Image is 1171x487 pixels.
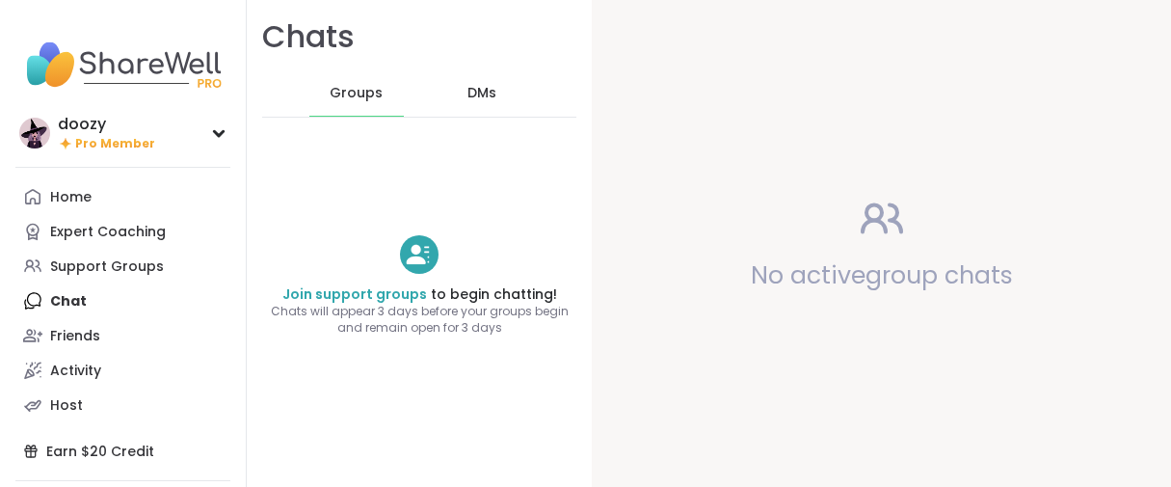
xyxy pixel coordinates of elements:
[15,249,230,284] a: Support Groups
[50,396,83,416] div: Host
[15,31,230,98] img: ShareWell Nav Logo
[247,304,592,337] span: Chats will appear 3 days before your groups begin and remain open for 3 days
[247,285,592,305] h4: to begin chatting!
[50,257,164,277] div: Support Groups
[50,327,100,346] div: Friends
[751,258,1013,292] span: No active group chats
[15,388,230,422] a: Host
[262,15,355,59] h1: Chats
[58,114,155,135] div: doozy
[50,223,166,242] div: Expert Coaching
[15,179,230,214] a: Home
[50,362,101,381] div: Activity
[15,353,230,388] a: Activity
[15,214,230,249] a: Expert Coaching
[50,188,92,207] div: Home
[19,118,50,149] img: doozy
[15,318,230,353] a: Friends
[282,284,427,304] a: Join support groups
[75,136,155,152] span: Pro Member
[467,84,496,103] span: DMs
[15,434,230,469] div: Earn $20 Credit
[330,84,383,103] span: Groups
